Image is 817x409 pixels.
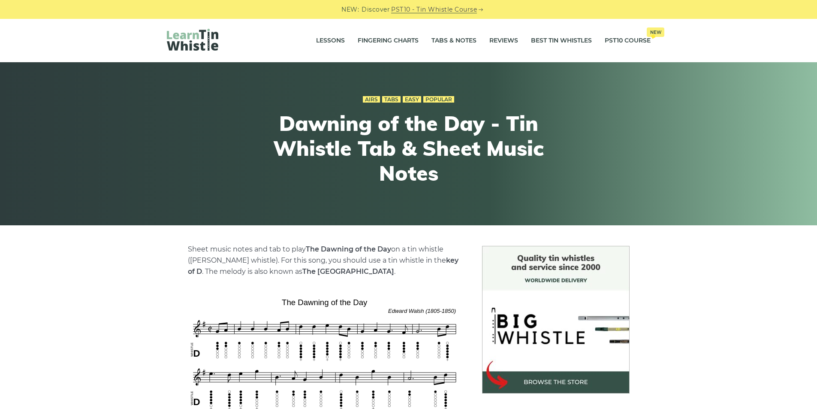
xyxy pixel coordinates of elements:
a: Popular [423,96,454,103]
a: Best Tin Whistles [531,30,592,52]
a: Reviews [489,30,518,52]
a: Fingering Charts [358,30,419,52]
a: Tabs & Notes [431,30,476,52]
strong: key of D [188,256,458,276]
p: Sheet music notes and tab to play on a tin whistle ([PERSON_NAME] whistle). For this song, you sh... [188,244,461,277]
strong: The Dawning of the Day [306,245,391,253]
h1: Dawning of the Day - Tin Whistle Tab & Sheet Music Notes [251,111,567,185]
img: LearnTinWhistle.com [167,29,218,51]
a: Airs [363,96,380,103]
strong: The [GEOGRAPHIC_DATA] [302,267,394,276]
img: BigWhistle Tin Whistle Store [482,246,630,394]
span: New [647,27,664,37]
a: Easy [403,96,421,103]
a: Lessons [316,30,345,52]
a: PST10 CourseNew [605,30,651,52]
a: Tabs [382,96,401,103]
